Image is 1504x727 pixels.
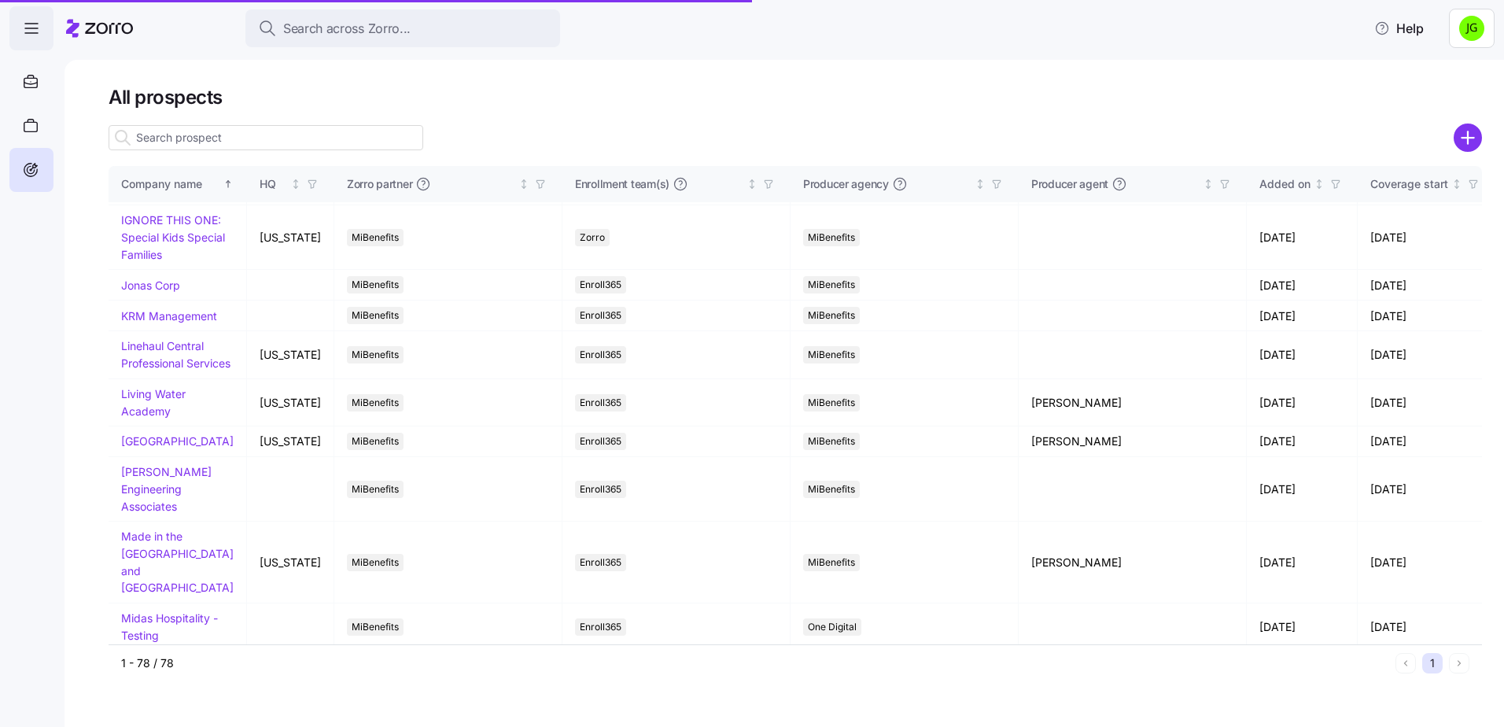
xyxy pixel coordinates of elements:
span: One Digital [808,618,857,636]
a: Midas Hospitality - Testing [121,611,218,642]
td: [US_STATE] [247,331,334,378]
div: Not sorted [290,179,301,190]
th: HQNot sorted [247,166,334,202]
th: Producer agencyNot sorted [791,166,1019,202]
a: [GEOGRAPHIC_DATA] [121,434,234,448]
td: [US_STATE] [247,426,334,457]
button: Next page [1449,653,1469,673]
a: Jonas Corp [121,279,180,292]
th: Added onNot sorted [1247,166,1358,202]
span: Enroll365 [580,307,621,324]
div: Coverage start [1370,175,1448,193]
td: [DATE] [1358,379,1495,426]
span: Enroll365 [580,481,621,498]
span: MiBenefits [808,394,855,411]
span: MiBenefits [352,276,399,293]
td: [DATE] [1358,270,1495,301]
th: Zorro partnerNot sorted [334,166,562,202]
th: Enrollment team(s)Not sorted [562,166,791,202]
span: Enrollment team(s) [575,176,669,192]
span: MiBenefits [808,307,855,324]
td: [DATE] [1247,603,1358,651]
td: [DATE] [1247,379,1358,426]
span: MiBenefits [808,481,855,498]
td: [PERSON_NAME] [1019,379,1247,426]
td: [DATE] [1358,522,1495,603]
button: 1 [1422,653,1443,673]
span: Enroll365 [580,394,621,411]
td: [DATE] [1247,331,1358,378]
a: IGNORE THIS ONE: Special Kids Special Families [121,213,225,260]
span: MiBenefits [352,394,399,411]
svg: add icon [1454,124,1482,152]
td: [DATE] [1358,603,1495,651]
th: Company nameSorted ascending [109,166,247,202]
div: Not sorted [975,179,986,190]
span: Enroll365 [580,346,621,363]
td: [DATE] [1247,301,1358,331]
a: Linehaul Central Professional Services [121,339,230,370]
div: Not sorted [518,179,529,190]
td: [DATE] [1247,205,1358,270]
td: [PERSON_NAME] [1019,522,1247,603]
a: [PERSON_NAME] Engineering Associates [121,465,212,512]
span: MiBenefits [808,346,855,363]
span: Enroll365 [580,618,621,636]
a: Living Water Academy [121,387,186,418]
div: Not sorted [1314,179,1325,190]
h1: All prospects [109,85,1482,109]
div: HQ [260,175,287,193]
button: Search across Zorro... [245,9,560,47]
span: Help [1374,19,1424,38]
div: Not sorted [1203,179,1214,190]
th: Producer agentNot sorted [1019,166,1247,202]
td: [DATE] [1247,426,1358,457]
button: Previous page [1395,653,1416,673]
span: MiBenefits [352,433,399,450]
td: [DATE] [1358,426,1495,457]
div: Not sorted [1451,179,1462,190]
button: Help [1362,13,1436,44]
span: MiBenefits [808,554,855,571]
span: MiBenefits [808,229,855,246]
td: [US_STATE] [247,522,334,603]
img: a4774ed6021b6d0ef619099e609a7ec5 [1459,16,1484,41]
span: Producer agency [803,176,889,192]
div: Added on [1259,175,1310,193]
span: MiBenefits [808,433,855,450]
td: [DATE] [1358,205,1495,270]
td: [DATE] [1247,522,1358,603]
span: Zorro partner [347,176,412,192]
span: MiBenefits [352,554,399,571]
span: MiBenefits [352,618,399,636]
div: 1 - 78 / 78 [121,655,1389,671]
span: Search across Zorro... [283,19,411,39]
th: Coverage startNot sorted [1358,166,1495,202]
span: Zorro [580,229,605,246]
div: Company name [121,175,220,193]
span: MiBenefits [352,346,399,363]
td: [DATE] [1358,331,1495,378]
td: [DATE] [1358,457,1495,522]
span: MiBenefits [352,307,399,324]
div: Sorted ascending [223,179,234,190]
span: MiBenefits [352,481,399,498]
div: Not sorted [746,179,758,190]
span: MiBenefits [352,229,399,246]
a: KRM Management [121,309,217,323]
span: Enroll365 [580,433,621,450]
input: Search prospect [109,125,423,150]
td: [DATE] [1358,301,1495,331]
td: [US_STATE] [247,379,334,426]
td: [DATE] [1247,457,1358,522]
td: [DATE] [1247,270,1358,301]
td: [PERSON_NAME] [1019,426,1247,457]
span: Enroll365 [580,276,621,293]
a: Made in the [GEOGRAPHIC_DATA] and [GEOGRAPHIC_DATA] [121,530,234,594]
span: Producer agent [1031,176,1108,192]
span: MiBenefits [808,276,855,293]
td: [US_STATE] [247,205,334,270]
span: Enroll365 [580,554,621,571]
